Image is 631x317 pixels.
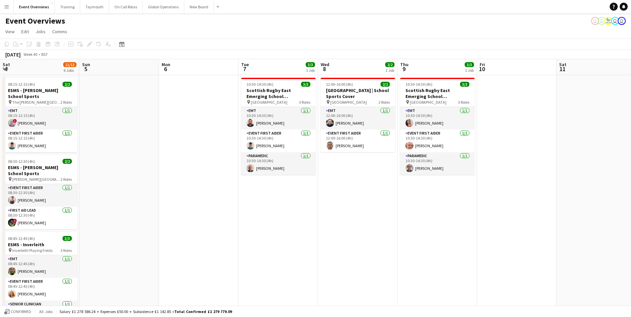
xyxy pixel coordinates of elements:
[36,29,46,35] span: Jobs
[184,0,214,13] button: New Board
[14,0,55,13] button: Event Overviews
[326,82,353,87] span: 12:00-16:00 (4h)
[301,82,310,87] span: 3/3
[13,219,17,223] span: !
[381,82,390,87] span: 2/2
[618,17,626,25] app-user-avatar: Operations Team
[21,29,29,35] span: Edit
[400,152,475,175] app-card-role: Paramedic1/110:30-14:30 (4h)[PERSON_NAME]
[246,82,273,87] span: 10:30-14:30 (4h)
[52,29,67,35] span: Comms
[3,155,77,229] app-job-card: 08:30-12:30 (4h)2/2ESMS - [PERSON_NAME] School Sports [PERSON_NAME][GEOGRAPHIC_DATA]2 RolesEvent ...
[5,29,15,35] span: View
[19,27,32,36] a: Edit
[385,62,394,67] span: 2/2
[3,78,77,152] app-job-card: 08:15-12:15 (4h)2/2ESMS - [PERSON_NAME] School Sports The [PERSON_NAME][GEOGRAPHIC_DATA]2 RolesEM...
[410,100,446,105] span: [GEOGRAPHIC_DATA]
[321,87,395,99] h3: [GEOGRAPHIC_DATA] | School Sports Cover
[8,159,35,164] span: 08:30-12:30 (4h)
[240,65,249,73] span: 7
[5,51,21,58] div: [DATE]
[3,278,77,300] app-card-role: Event First Aider1/108:45-12:45 (4h)[PERSON_NAME]
[591,17,599,25] app-user-avatar: Operations Team
[241,78,316,175] app-job-card: 10:30-14:30 (4h)3/3Scottish Rugby East Emerging School Championships | Newbattle [GEOGRAPHIC_DATA...
[251,100,287,105] span: [GEOGRAPHIC_DATA]
[61,248,72,253] span: 3 Roles
[400,78,475,175] app-job-card: 10:30-14:30 (4h)3/3Scottish Rugby East Emerging School Championships | [GEOGRAPHIC_DATA] [GEOGRAP...
[55,0,80,13] button: Training
[465,68,474,73] div: 1 Job
[82,61,90,67] span: Sun
[5,16,65,26] h1: Event Overviews
[12,100,61,105] span: The [PERSON_NAME][GEOGRAPHIC_DATA]
[386,68,394,73] div: 1 Job
[320,65,329,73] span: 8
[13,119,17,123] span: !
[64,68,76,73] div: 6 Jobs
[321,107,395,130] app-card-role: EMT1/112:00-16:00 (4h)[PERSON_NAME]
[458,100,469,105] span: 3 Roles
[3,27,17,36] a: View
[3,107,77,130] app-card-role: EMT1/108:15-12:15 (4h)![PERSON_NAME]
[3,61,10,67] span: Sat
[3,242,77,248] h3: ESMS - Inverleith
[321,78,395,152] app-job-card: 12:00-16:00 (4h)2/2[GEOGRAPHIC_DATA] | School Sports Cover [GEOGRAPHIC_DATA]2 RolesEMT1/112:00-16...
[81,65,90,73] span: 5
[11,309,31,314] span: Confirmed
[241,130,316,152] app-card-role: Event First Aider1/110:30-14:30 (4h)[PERSON_NAME]
[3,130,77,152] app-card-role: Event First Aider1/108:15-12:15 (4h)[PERSON_NAME]
[12,248,53,253] span: Inverleith Playing Fields
[321,130,395,152] app-card-role: Event First Aider1/112:00-16:00 (4h)[PERSON_NAME]
[63,62,77,67] span: 11/13
[161,65,170,73] span: 6
[405,82,432,87] span: 10:30-14:30 (4h)
[3,164,77,176] h3: ESMS - [PERSON_NAME] School Sports
[400,61,408,67] span: Thu
[8,236,35,241] span: 08:45-12:45 (4h)
[80,0,109,13] button: Taymouth
[63,236,72,241] span: 3/3
[604,17,612,25] app-user-avatar: Operations Manager
[38,309,54,314] span: All jobs
[611,17,619,25] app-user-avatar: Operations Team
[3,207,77,229] app-card-role: First Aid Lead1/108:30-12:30 (4h)![PERSON_NAME]
[22,52,39,57] span: Week 40
[465,62,474,67] span: 3/3
[60,309,232,314] div: Salary £1 278 586.24 + Expenses £50.00 + Subsistence £1 142.85 =
[480,61,485,67] span: Fri
[8,82,35,87] span: 08:15-12:15 (4h)
[63,159,72,164] span: 2/2
[3,308,32,315] button: Confirmed
[12,177,61,182] span: [PERSON_NAME][GEOGRAPHIC_DATA]
[241,87,316,99] h3: Scottish Rugby East Emerging School Championships | Newbattle
[306,68,315,73] div: 1 Job
[2,65,10,73] span: 4
[399,65,408,73] span: 9
[330,100,367,105] span: [GEOGRAPHIC_DATA]
[63,82,72,87] span: 2/2
[174,309,232,314] span: Total Confirmed £1 279 779.09
[321,61,329,67] span: Wed
[3,184,77,207] app-card-role: Event First Aider1/108:30-12:30 (4h)[PERSON_NAME]
[41,52,48,57] div: BST
[61,177,72,182] span: 2 Roles
[50,27,70,36] a: Comms
[241,152,316,175] app-card-role: Paramedic1/110:30-14:30 (4h)[PERSON_NAME]
[558,65,566,73] span: 11
[379,100,390,105] span: 2 Roles
[3,255,77,278] app-card-role: EMT1/108:45-12:45 (4h)[PERSON_NAME]
[299,100,310,105] span: 3 Roles
[460,82,469,87] span: 3/3
[61,100,72,105] span: 2 Roles
[598,17,606,25] app-user-avatar: Jackie Tolland
[400,107,475,130] app-card-role: EMT1/110:30-14:30 (4h)[PERSON_NAME]
[162,61,170,67] span: Mon
[241,107,316,130] app-card-role: EMT1/110:30-14:30 (4h)[PERSON_NAME]
[143,0,184,13] button: Global Operations
[400,87,475,99] h3: Scottish Rugby East Emerging School Championships | [GEOGRAPHIC_DATA]
[559,61,566,67] span: Sat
